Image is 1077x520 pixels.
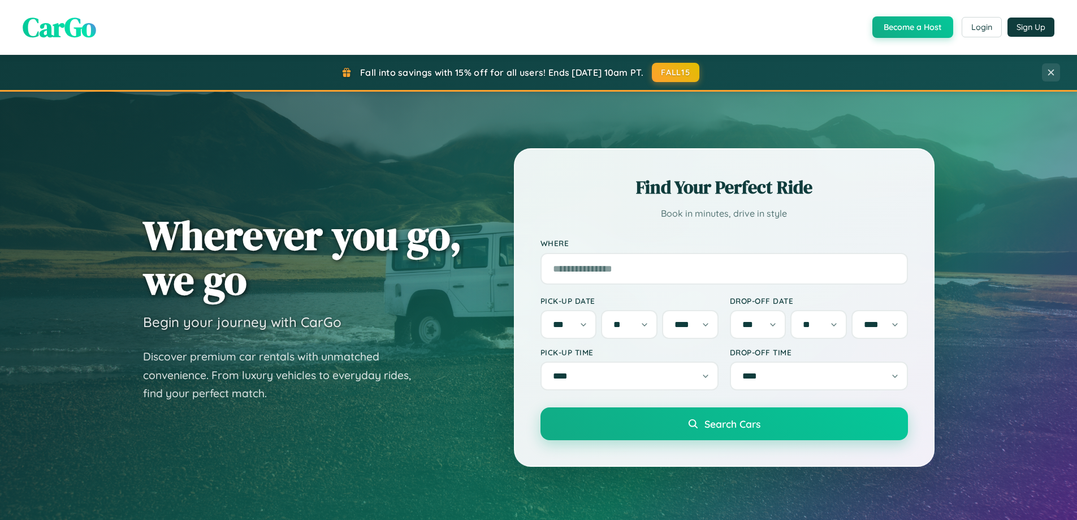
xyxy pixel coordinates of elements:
label: Pick-up Time [540,347,719,357]
h1: Wherever you go, we go [143,213,462,302]
h3: Begin your journey with CarGo [143,313,341,330]
button: Sign Up [1007,18,1054,37]
span: Search Cars [704,418,760,430]
label: Where [540,239,908,248]
p: Book in minutes, drive in style [540,205,908,222]
h2: Find Your Perfect Ride [540,175,908,200]
button: Search Cars [540,407,908,440]
button: Become a Host [872,16,953,38]
p: Discover premium car rentals with unmatched convenience. From luxury vehicles to everyday rides, ... [143,347,426,403]
label: Pick-up Date [540,296,719,306]
button: FALL15 [652,63,699,82]
button: Login [962,17,1002,37]
span: Fall into savings with 15% off for all users! Ends [DATE] 10am PT. [360,67,643,78]
label: Drop-off Date [730,296,908,306]
label: Drop-off Time [730,347,908,357]
span: CarGo [23,8,96,46]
